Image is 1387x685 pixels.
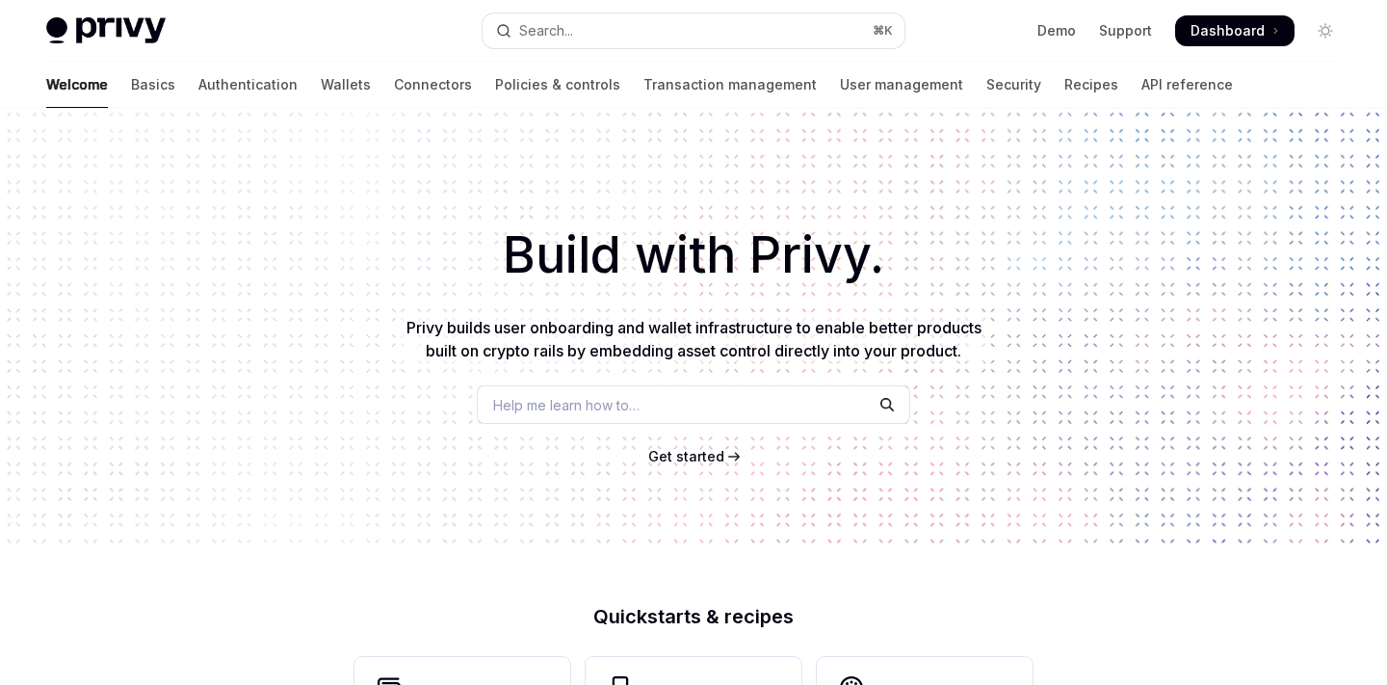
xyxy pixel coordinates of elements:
[1037,21,1076,40] a: Demo
[321,62,371,108] a: Wallets
[643,62,817,108] a: Transaction management
[648,448,724,464] span: Get started
[519,19,573,42] div: Search...
[840,62,963,108] a: User management
[495,62,620,108] a: Policies & controls
[986,62,1041,108] a: Security
[354,607,1033,626] h2: Quickstarts & recipes
[1191,21,1265,40] span: Dashboard
[198,62,298,108] a: Authentication
[873,23,893,39] span: ⌘ K
[1099,21,1152,40] a: Support
[46,17,166,44] img: light logo
[493,395,640,415] span: Help me learn how to…
[406,318,981,360] span: Privy builds user onboarding and wallet infrastructure to enable better products built on crypto ...
[1175,15,1295,46] a: Dashboard
[1064,62,1118,108] a: Recipes
[46,62,108,108] a: Welcome
[1310,15,1341,46] button: Toggle dark mode
[1141,62,1233,108] a: API reference
[483,13,903,48] button: Open search
[31,218,1356,293] h1: Build with Privy.
[394,62,472,108] a: Connectors
[131,62,175,108] a: Basics
[648,447,724,466] a: Get started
